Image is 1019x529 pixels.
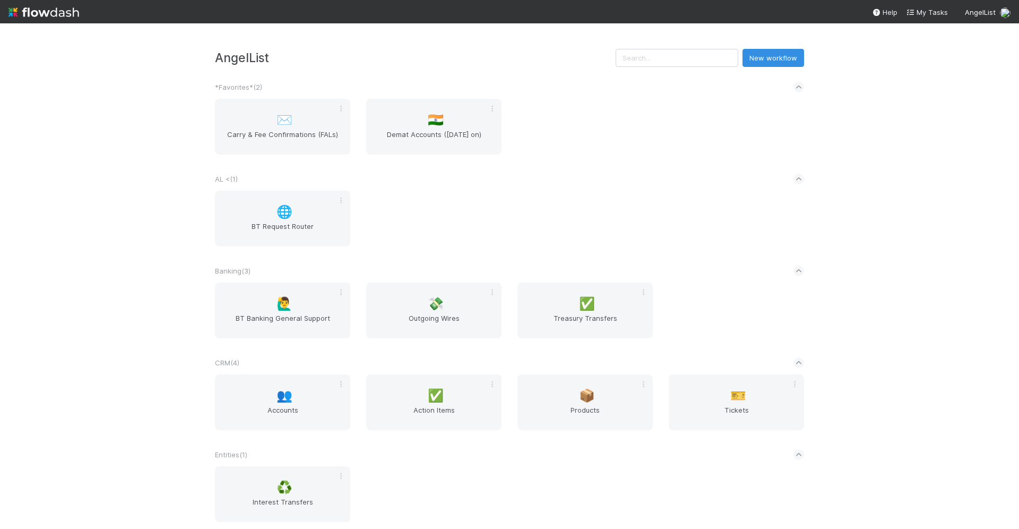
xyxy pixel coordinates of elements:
[370,313,497,334] span: Outgoing Wires
[219,313,346,334] span: BT Banking General Support
[215,267,251,275] span: Banking ( 3 )
[428,297,444,311] span: 💸
[370,129,497,150] span: Demat Accounts ([DATE] on)
[366,283,502,338] a: 💸Outgoing Wires
[428,113,444,127] span: 🇮🇳
[215,466,350,522] a: ♻️Interest Transfers
[517,283,653,338] a: ✅Treasury Transfers
[366,99,502,155] a: 🇮🇳Demat Accounts ([DATE] on)
[215,83,262,91] span: *Favorites* ( 2 )
[277,389,292,403] span: 👥
[742,49,804,67] button: New workflow
[428,389,444,403] span: ✅
[872,7,897,18] div: Help
[673,405,800,426] span: Tickets
[277,113,292,127] span: ✉️
[215,359,239,367] span: CRM ( 4 )
[522,405,649,426] span: Products
[277,297,292,311] span: 🙋‍♂️
[277,481,292,494] span: ♻️
[730,389,746,403] span: 🎫
[215,175,238,183] span: AL < ( 1 )
[906,8,948,16] span: My Tasks
[215,99,350,155] a: ✉️Carry & Fee Confirmations (FALs)
[517,374,653,430] a: 📦Products
[579,297,595,311] span: ✅
[219,497,346,518] span: Interest Transfers
[965,8,996,16] span: AngelList
[366,374,502,430] a: ✅Action Items
[522,313,649,334] span: Treasury Transfers
[1000,7,1011,18] img: avatar_c597f508-4d28-4c7c-92e0-bd2d0d338f8e.png
[8,3,79,21] img: logo-inverted-e16ddd16eac7371096b0.svg
[669,374,804,430] a: 🎫Tickets
[215,50,616,65] h3: AngelList
[215,283,350,338] a: 🙋‍♂️BT Banking General Support
[219,221,346,242] span: BT Request Router
[215,374,350,430] a: 👥Accounts
[219,129,346,150] span: Carry & Fee Confirmations (FALs)
[219,405,346,426] span: Accounts
[906,7,948,18] a: My Tasks
[370,405,497,426] span: Action Items
[277,205,292,219] span: 🌐
[579,389,595,403] span: 📦
[215,191,350,246] a: 🌐BT Request Router
[215,450,247,459] span: Entities ( 1 )
[616,49,738,67] input: Search...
